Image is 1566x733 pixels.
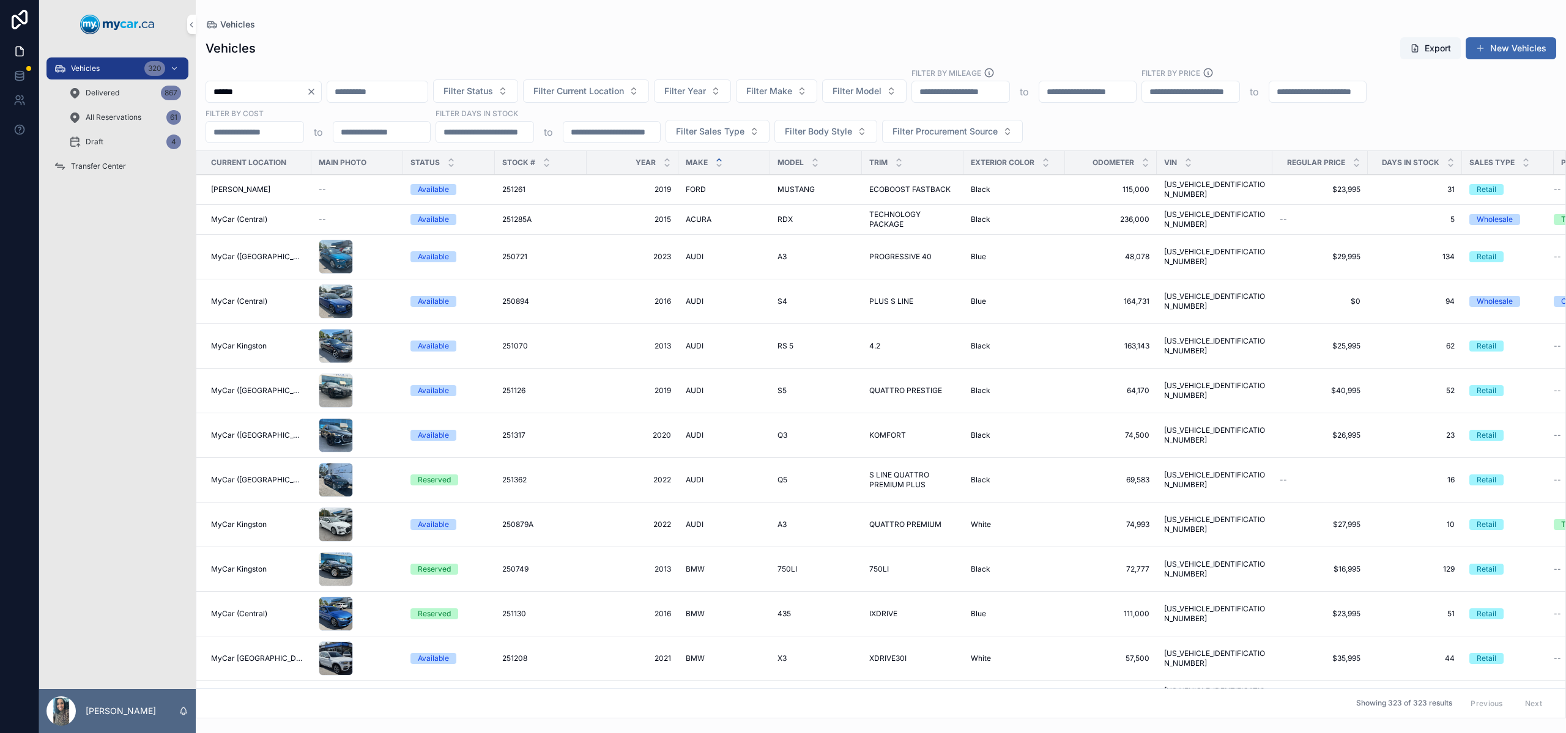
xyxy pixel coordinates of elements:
span: Filter Make [746,85,792,97]
span: [US_VEHICLE_IDENTIFICATION_NUMBER] [1164,247,1265,267]
a: [US_VEHICLE_IDENTIFICATION_NUMBER] [1164,180,1265,199]
a: FORD [686,185,763,194]
a: 2019 [594,185,671,194]
div: Available [418,341,449,352]
span: 48,078 [1072,252,1149,262]
a: ACURA [686,215,763,224]
span: FORD [686,185,706,194]
span: -- [1554,430,1561,440]
a: [US_VEHICLE_IDENTIFICATION_NUMBER] [1164,470,1265,490]
span: 2022 [594,475,671,485]
a: 74,993 [1072,520,1149,529]
span: AUDI [686,252,703,262]
span: Filter Status [443,85,493,97]
button: Select Button [822,79,907,103]
span: MyCar (Central) [211,297,267,306]
a: Retail [1469,385,1546,396]
span: PLUS S LINE [869,297,913,306]
a: [US_VEHICLE_IDENTIFICATION_NUMBER] [1164,292,1265,311]
span: QUATTRO PRESTIGE [869,386,942,396]
a: RDX [777,215,855,224]
a: 251285A [502,215,579,224]
span: -- [1554,475,1561,485]
span: [US_VEHICLE_IDENTIFICATION_NUMBER] [1164,336,1265,356]
a: 164,731 [1072,297,1149,306]
span: KOMFORT [869,430,906,440]
span: Black [971,215,990,224]
a: 2015 [594,215,671,224]
span: 10 [1375,520,1455,529]
div: Wholesale [1477,214,1513,225]
span: -- [319,215,326,224]
a: 2013 [594,341,671,351]
button: Select Button [882,120,1023,143]
a: A3 [777,520,855,529]
a: 250721 [502,252,579,262]
a: Available [410,385,488,396]
a: 69,583 [1072,475,1149,485]
span: S5 [777,386,787,396]
span: 250749 [502,564,529,574]
div: 867 [161,86,181,100]
a: Available [410,296,488,307]
a: -- [1280,215,1360,224]
span: PROGRESSIVE 40 [869,252,932,262]
span: MyCar Kingston [211,520,267,529]
img: App logo [80,15,155,34]
span: $0 [1280,297,1360,306]
a: $23,995 [1280,185,1360,194]
div: Available [418,519,449,530]
span: Black [971,475,990,485]
span: -- [1554,185,1561,194]
a: Blue [971,252,1058,262]
span: Delivered [86,88,119,98]
span: -- [1280,215,1287,224]
span: -- [1280,475,1287,485]
a: AUDI [686,520,763,529]
a: Available [410,214,488,225]
a: 251070 [502,341,579,351]
span: 94 [1375,297,1455,306]
a: 251126 [502,386,579,396]
a: $27,995 [1280,520,1360,529]
a: [US_VEHICLE_IDENTIFICATION_NUMBER] [1164,559,1265,579]
span: -- [1554,386,1561,396]
a: 2016 [594,297,671,306]
a: RS 5 [777,341,855,351]
span: Filter Model [833,85,881,97]
div: Wholesale [1477,296,1513,307]
a: 250749 [502,564,579,574]
span: BMW [686,564,705,574]
span: MyCar ([GEOGRAPHIC_DATA]) [211,252,304,262]
span: $25,995 [1280,341,1360,351]
span: Vehicles [71,64,100,73]
a: 236,000 [1072,215,1149,224]
a: 250879A [502,520,579,529]
a: Reserved [410,474,488,485]
div: Available [418,385,449,396]
span: 52 [1375,386,1455,396]
span: 4.2 [869,341,880,351]
span: AUDI [686,297,703,306]
a: -- [1280,475,1360,485]
span: 2020 [594,430,671,440]
a: Reserved [410,564,488,575]
a: 250894 [502,297,579,306]
div: Available [418,430,449,441]
a: Retail [1469,519,1546,530]
span: 250894 [502,297,529,306]
a: Retail [1469,564,1546,575]
a: [PERSON_NAME] [211,185,304,194]
a: 2023 [594,252,671,262]
div: Reserved [418,474,451,485]
label: Filter By Mileage [911,67,981,78]
a: [US_VEHICLE_IDENTIFICATION_NUMBER] [1164,515,1265,534]
span: MUSTANG [777,185,815,194]
span: A3 [777,520,787,529]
